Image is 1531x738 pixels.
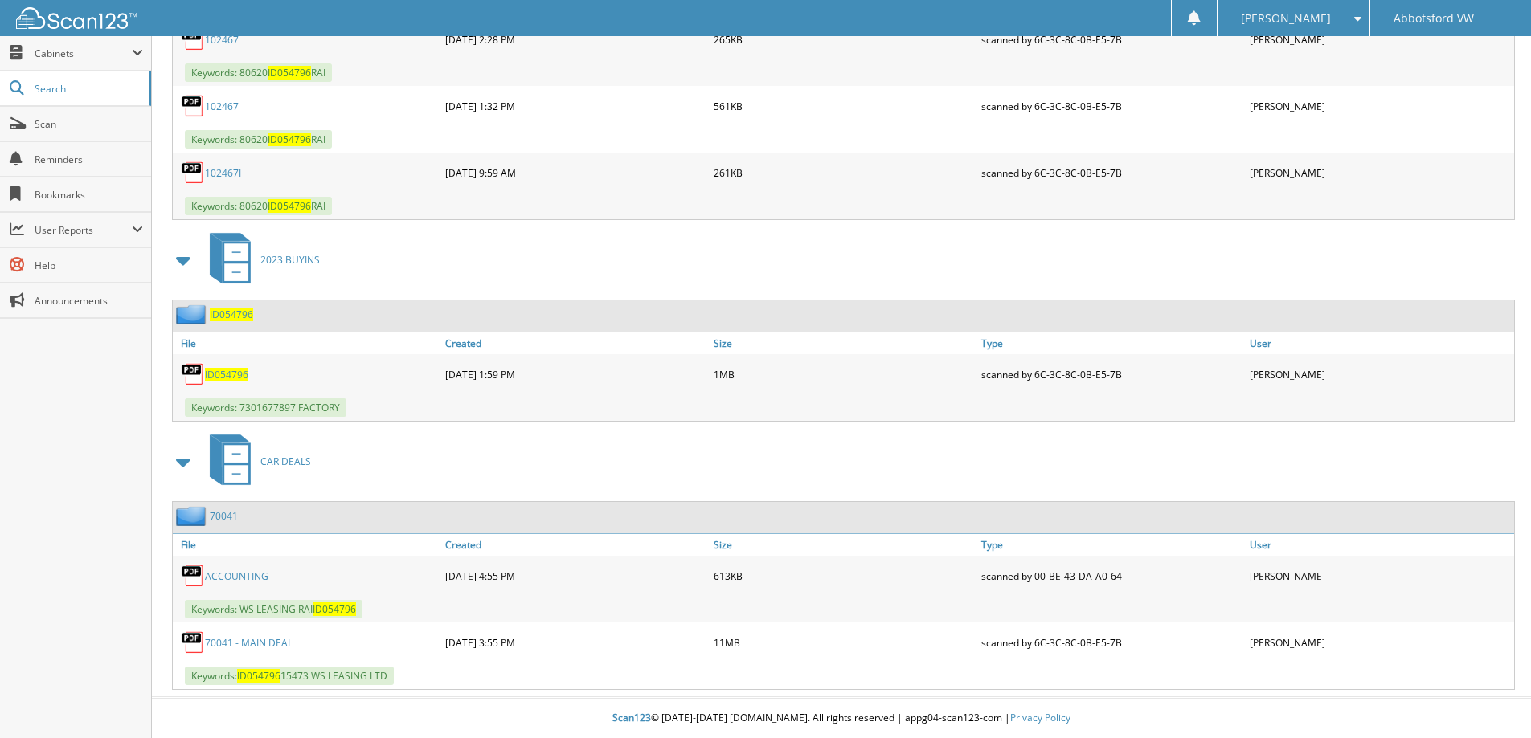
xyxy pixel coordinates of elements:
div: [DATE] 1:59 PM [441,358,710,390]
a: 70041 - MAIN DEAL [205,636,293,650]
iframe: Chat Widget [1451,661,1531,738]
a: 102467 [205,33,239,47]
span: Scan123 [612,711,651,724]
span: Cabinets [35,47,132,60]
img: PDF.png [181,161,205,185]
img: PDF.png [181,564,205,588]
a: 102467I [205,166,241,180]
span: Search [35,82,141,96]
div: scanned by 6C-3C-8C-0B-E5-7B [977,157,1246,189]
a: ID054796 [210,308,253,321]
a: CAR DEALS [200,430,311,493]
a: Size [710,332,978,354]
a: 2023 BUYINS [200,228,320,292]
div: [PERSON_NAME] [1246,157,1514,189]
span: CAR DEALS [260,455,311,468]
span: Bookmarks [35,188,143,202]
span: Announcements [35,294,143,308]
div: scanned by 6C-3C-8C-0B-E5-7B [977,358,1246,390]
img: PDF.png [181,362,205,386]
a: User [1246,332,1514,354]
div: 561KB [710,90,978,122]
div: scanned by 6C-3C-8C-0B-E5-7B [977,626,1246,658]
div: © [DATE]-[DATE] [DOMAIN_NAME]. All rights reserved | appg04-scan123-com | [152,699,1531,738]
a: Created [441,332,710,354]
div: [DATE] 2:28 PM [441,23,710,55]
span: Keywords: 7301677897 FACTORY [185,398,346,417]
span: Keywords: 80620 RAI [185,130,332,149]
div: 1MB [710,358,978,390]
span: ID054796 [268,199,311,213]
a: ACCOUNTING [205,569,268,583]
a: Type [977,534,1246,556]
a: User [1246,534,1514,556]
img: folder2.png [176,506,210,526]
span: ID054796 [268,66,311,80]
div: [PERSON_NAME] [1246,23,1514,55]
a: Created [441,534,710,556]
div: 613KB [710,560,978,592]
div: [PERSON_NAME] [1246,626,1514,658]
div: 11MB [710,626,978,658]
span: [PERSON_NAME] [1241,14,1331,23]
a: Size [710,534,978,556]
div: [DATE] 4:55 PM [441,560,710,592]
a: 70041 [210,509,238,523]
span: Reminders [35,153,143,166]
a: ID054796 [205,368,248,381]
div: [DATE] 9:59 AM [441,157,710,189]
span: Help [35,259,143,272]
a: 102467 [205,100,239,113]
span: ID054796 [237,669,280,683]
span: ID054796 [313,602,356,616]
img: PDF.png [181,630,205,654]
span: Keywords: 15473 WS LEASING LTD [185,667,394,685]
img: PDF.png [181,27,205,51]
div: [DATE] 1:32 PM [441,90,710,122]
span: User Reports [35,223,132,237]
div: [PERSON_NAME] [1246,358,1514,390]
span: ID054796 [268,133,311,146]
div: [PERSON_NAME] [1246,560,1514,592]
div: 265KB [710,23,978,55]
span: Scan [35,117,143,131]
img: scan123-logo-white.svg [16,7,137,29]
div: scanned by 6C-3C-8C-0B-E5-7B [977,90,1246,122]
span: Keywords: 80620 RAI [185,63,332,82]
span: Abbotsford VW [1394,14,1474,23]
img: folder2.png [176,304,210,324]
div: 261KB [710,157,978,189]
span: Keywords: WS LEASING RAI [185,600,362,618]
div: [PERSON_NAME] [1246,90,1514,122]
a: File [173,332,441,354]
div: [DATE] 3:55 PM [441,626,710,658]
div: scanned by 6C-3C-8C-0B-E5-7B [977,23,1246,55]
a: Type [977,332,1246,354]
img: PDF.png [181,94,205,118]
a: File [173,534,441,556]
a: Privacy Policy [1010,711,1070,724]
div: scanned by 00-BE-43-DA-A0-64 [977,560,1246,592]
span: 2023 BUYINS [260,253,320,267]
span: Keywords: 80620 RAI [185,197,332,215]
